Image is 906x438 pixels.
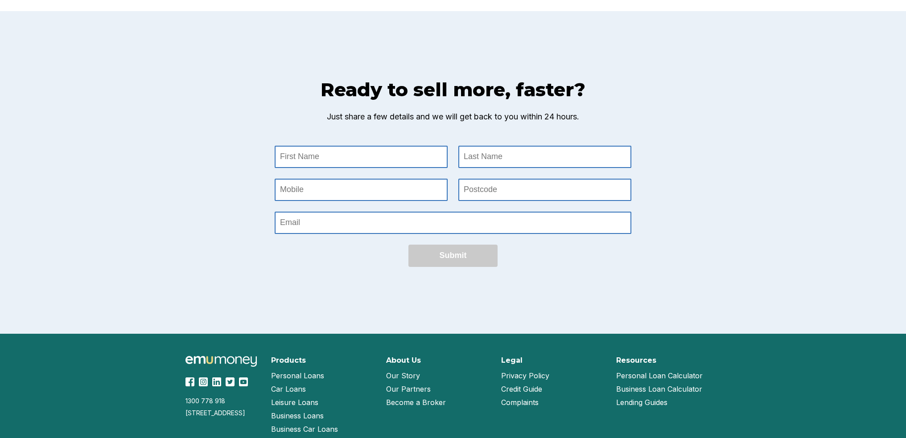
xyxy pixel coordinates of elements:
[226,377,235,386] img: Twitter
[459,180,630,200] input: Postcode
[408,245,498,267] button: Submit
[501,396,539,409] a: Complaints
[459,147,630,167] input: Last Name
[276,180,447,200] input: Mobile
[271,396,318,409] a: Leisure Loans
[276,213,630,233] input: Email
[386,396,446,409] a: Become a Broker
[212,377,221,386] img: LinkedIn
[616,382,702,396] a: Business Loan Calculator
[271,382,306,396] a: Car Loans
[501,356,523,364] h2: Legal
[271,369,324,382] a: Personal Loans
[185,409,260,417] div: [STREET_ADDRESS]
[616,396,667,409] a: Lending Guides
[386,369,420,382] a: Our Story
[185,377,194,386] img: Facebook
[271,409,324,422] a: Business Loans
[271,356,306,364] h2: Products
[616,369,703,382] a: Personal Loan Calculator
[199,377,208,386] img: Instagram
[271,422,338,436] a: Business Car Loans
[203,78,703,101] h2: Ready to sell more, faster?
[203,110,703,123] p: Just share a few details and we will get back to you within 24 hours.
[185,397,260,405] div: 1300 778 918
[185,356,257,367] img: Emu Money
[276,147,447,167] input: First Name
[386,356,421,364] h2: About Us
[501,369,549,382] a: Privacy Policy
[501,382,542,396] a: Credit Guide
[239,377,248,386] img: YouTube
[616,356,656,364] h2: Resources
[386,382,431,396] a: Our Partners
